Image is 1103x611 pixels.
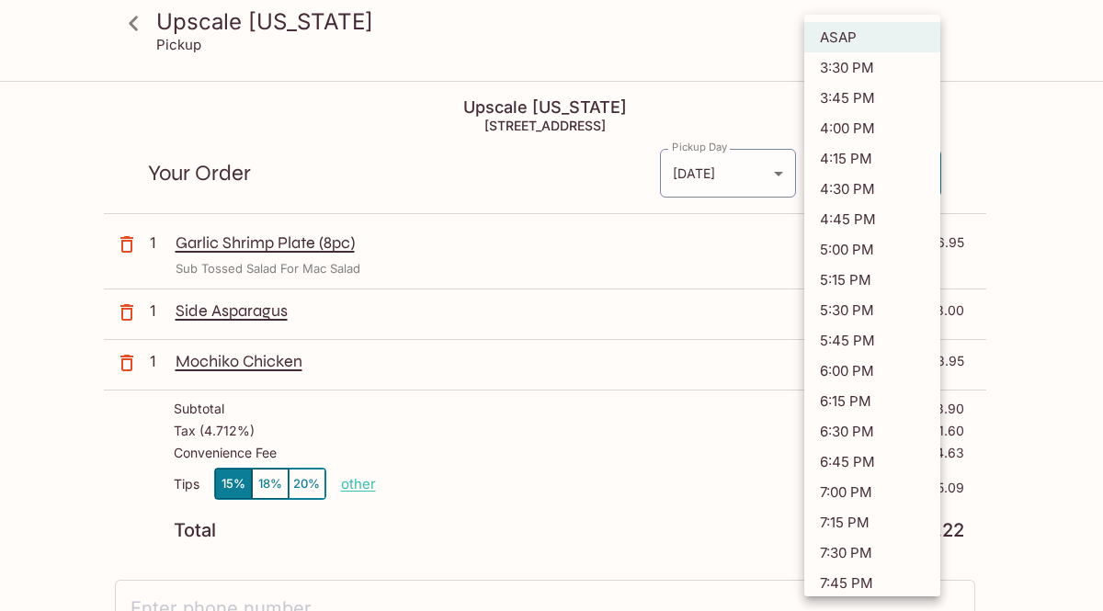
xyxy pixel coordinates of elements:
li: 6:30 PM [804,416,940,447]
li: 7:45 PM [804,568,940,598]
li: 7:00 PM [804,477,940,507]
li: 6:45 PM [804,447,940,477]
li: 5:45 PM [804,325,940,356]
li: 3:45 PM [804,83,940,113]
li: 5:30 PM [804,295,940,325]
li: 6:15 PM [804,386,940,416]
li: 3:30 PM [804,52,940,83]
li: ASAP [804,22,940,52]
li: 4:30 PM [804,174,940,204]
li: 4:45 PM [804,204,940,234]
li: 5:00 PM [804,234,940,265]
li: 5:15 PM [804,265,940,295]
li: 7:30 PM [804,537,940,568]
li: 6:00 PM [804,356,940,386]
li: 4:15 PM [804,143,940,174]
li: 4:00 PM [804,113,940,143]
li: 7:15 PM [804,507,940,537]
